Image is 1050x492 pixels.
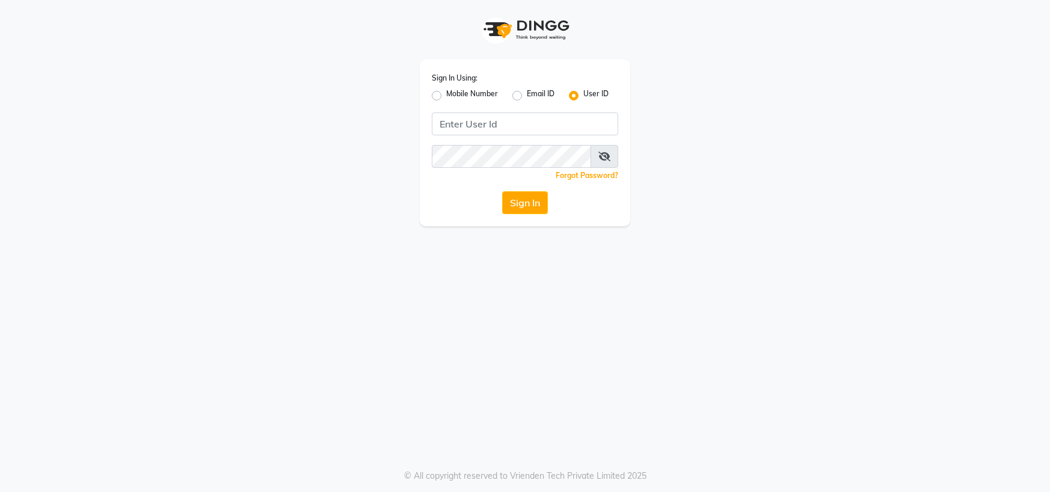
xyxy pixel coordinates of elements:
[556,171,618,180] a: Forgot Password?
[502,191,548,214] button: Sign In
[432,145,591,168] input: Username
[446,88,498,103] label: Mobile Number
[583,88,609,103] label: User ID
[477,12,573,48] img: logo1.svg
[527,88,554,103] label: Email ID
[432,73,477,84] label: Sign In Using:
[432,112,618,135] input: Username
